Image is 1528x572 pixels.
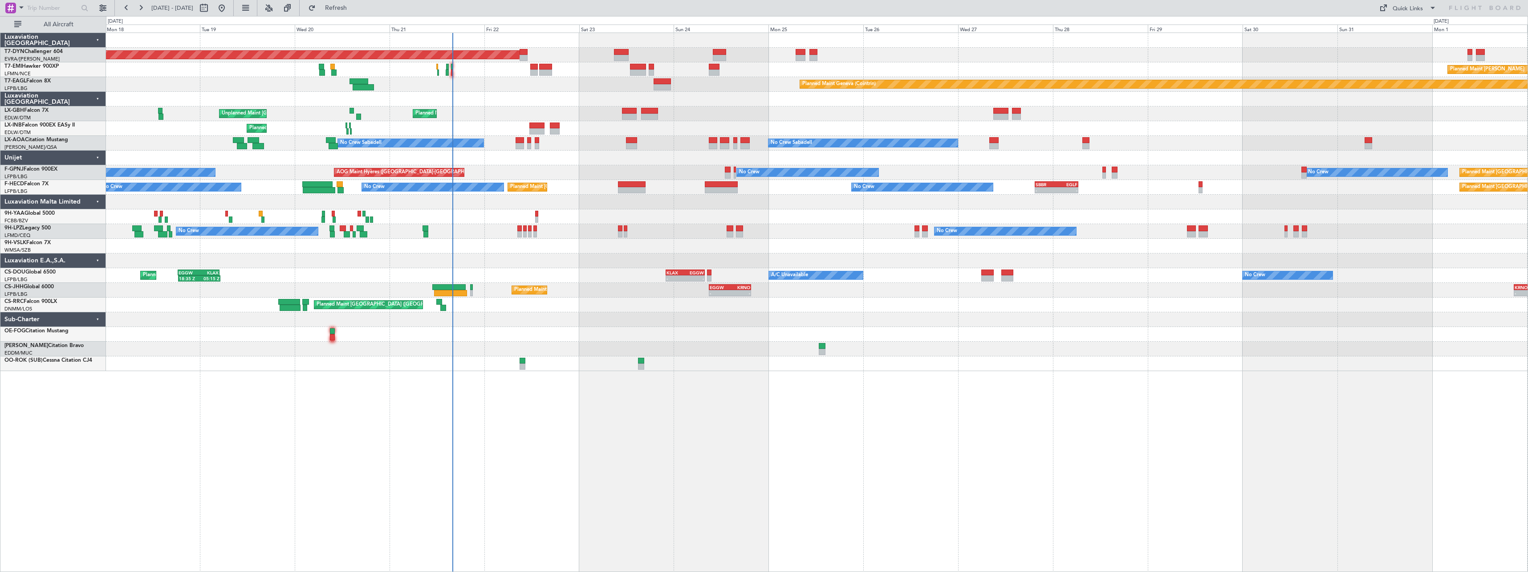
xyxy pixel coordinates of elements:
div: - [1036,188,1057,193]
a: [PERSON_NAME]Citation Bravo [4,343,84,348]
span: T7-DYN [4,49,24,54]
span: F-GPNJ [4,167,24,172]
a: 9H-VSLKFalcon 7X [4,240,51,245]
div: No Crew [739,166,760,179]
div: AOG Maint Hyères ([GEOGRAPHIC_DATA]-[GEOGRAPHIC_DATA]) [337,166,487,179]
span: Refresh [317,5,355,11]
a: EVRA/[PERSON_NAME] [4,56,60,62]
a: F-HECDFalcon 7X [4,181,49,187]
span: OO-ROK (SUB) [4,358,43,363]
a: LFPB/LBG [4,173,28,180]
button: Refresh [304,1,358,15]
div: Wed 20 [295,25,390,33]
div: No Crew [102,180,122,194]
a: OE-FOGCitation Mustang [4,328,69,334]
input: Trip Number [27,1,78,15]
div: Unplanned Maint [GEOGRAPHIC_DATA] ([GEOGRAPHIC_DATA]) [222,107,368,120]
div: A/C Unavailable [771,269,808,282]
div: No Crew [364,180,385,194]
a: LX-INBFalcon 900EX EASy II [4,123,75,128]
div: Fri 29 [1148,25,1243,33]
div: - [685,276,704,281]
div: Tue 26 [863,25,958,33]
a: FCBB/BZV [4,217,28,224]
div: No Crew Sabadell [771,136,812,150]
div: Planned Maint Nice ([GEOGRAPHIC_DATA]) [415,107,515,120]
div: - [710,290,730,296]
div: Planned Maint Geneva (Cointrin) [802,78,876,91]
span: LX-GBH [4,108,24,113]
div: Sun 31 [1337,25,1432,33]
div: No Crew [179,225,199,238]
a: LFPB/LBG [4,276,28,283]
div: Planned Maint [PERSON_NAME] [1450,63,1524,76]
a: LX-GBHFalcon 7X [4,108,49,113]
div: SBBR [1036,182,1057,187]
div: EGGW [710,285,730,290]
a: EDLW/DTM [4,114,31,121]
a: LFPB/LBG [4,85,28,92]
div: No Crew [854,180,874,194]
span: All Aircraft [23,21,94,28]
span: CS-DOU [4,270,25,275]
span: [PERSON_NAME] [4,343,48,348]
div: Quick Links [1393,4,1423,13]
div: EGGW [685,270,704,275]
a: EDDM/MUC [4,350,33,356]
div: No Crew [937,225,957,238]
a: T7-DYNChallenger 604 [4,49,63,54]
a: [PERSON_NAME]/QSA [4,144,57,151]
a: LFMD/CEQ [4,232,30,239]
div: Planned Maint [GEOGRAPHIC_DATA] ([GEOGRAPHIC_DATA]) [317,298,457,311]
div: Planned Maint [GEOGRAPHIC_DATA] ([GEOGRAPHIC_DATA]) [143,269,283,282]
div: - [666,276,685,281]
a: LFMN/NCE [4,70,31,77]
a: 9H-YAAGlobal 5000 [4,211,55,216]
div: EGGW [179,270,199,275]
a: LFPB/LBG [4,188,28,195]
span: 9H-VSLK [4,240,26,245]
span: T7-EAGL [4,78,26,84]
a: EDLW/DTM [4,129,31,136]
div: [DATE] [108,18,123,25]
div: Thu 28 [1053,25,1148,33]
a: OO-ROK (SUB)Cessna Citation CJ4 [4,358,92,363]
a: CS-RRCFalcon 900LX [4,299,57,304]
span: [DATE] - [DATE] [151,4,193,12]
div: No Crew Sabadell [340,136,382,150]
div: Tue 19 [200,25,295,33]
span: OE-FOG [4,328,25,334]
span: 9H-YAA [4,211,24,216]
a: WMSA/SZB [4,247,31,253]
div: Fri 22 [484,25,579,33]
div: Mon 1 [1432,25,1527,33]
a: LX-AOACitation Mustang [4,137,68,143]
div: Mon 25 [768,25,863,33]
div: Wed 27 [958,25,1053,33]
div: - [1057,188,1077,193]
a: T7-EAGLFalcon 8X [4,78,51,84]
a: DNMM/LOS [4,306,32,312]
div: Sun 24 [674,25,768,33]
span: CS-RRC [4,299,24,304]
a: LFPB/LBG [4,291,28,298]
div: - [730,290,751,296]
div: Sat 30 [1243,25,1337,33]
div: KLAX [666,270,685,275]
a: CS-DOUGlobal 6500 [4,270,56,275]
span: CS-JHH [4,284,24,290]
div: 18:35 Z [179,276,199,281]
div: Planned Maint Geneva (Cointrin) [249,122,323,135]
span: LX-AOA [4,137,25,143]
div: Planned Maint [GEOGRAPHIC_DATA] ([GEOGRAPHIC_DATA]) [510,180,650,194]
div: Mon 18 [105,25,200,33]
div: Planned Maint [GEOGRAPHIC_DATA] ([GEOGRAPHIC_DATA]) [514,283,654,297]
button: Quick Links [1375,1,1441,15]
span: 9H-LPZ [4,225,22,231]
button: All Aircraft [10,17,97,32]
div: KLAX [199,270,219,275]
span: F-HECD [4,181,24,187]
a: T7-EMIHawker 900XP [4,64,59,69]
a: F-GPNJFalcon 900EX [4,167,57,172]
span: LX-INB [4,123,22,128]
